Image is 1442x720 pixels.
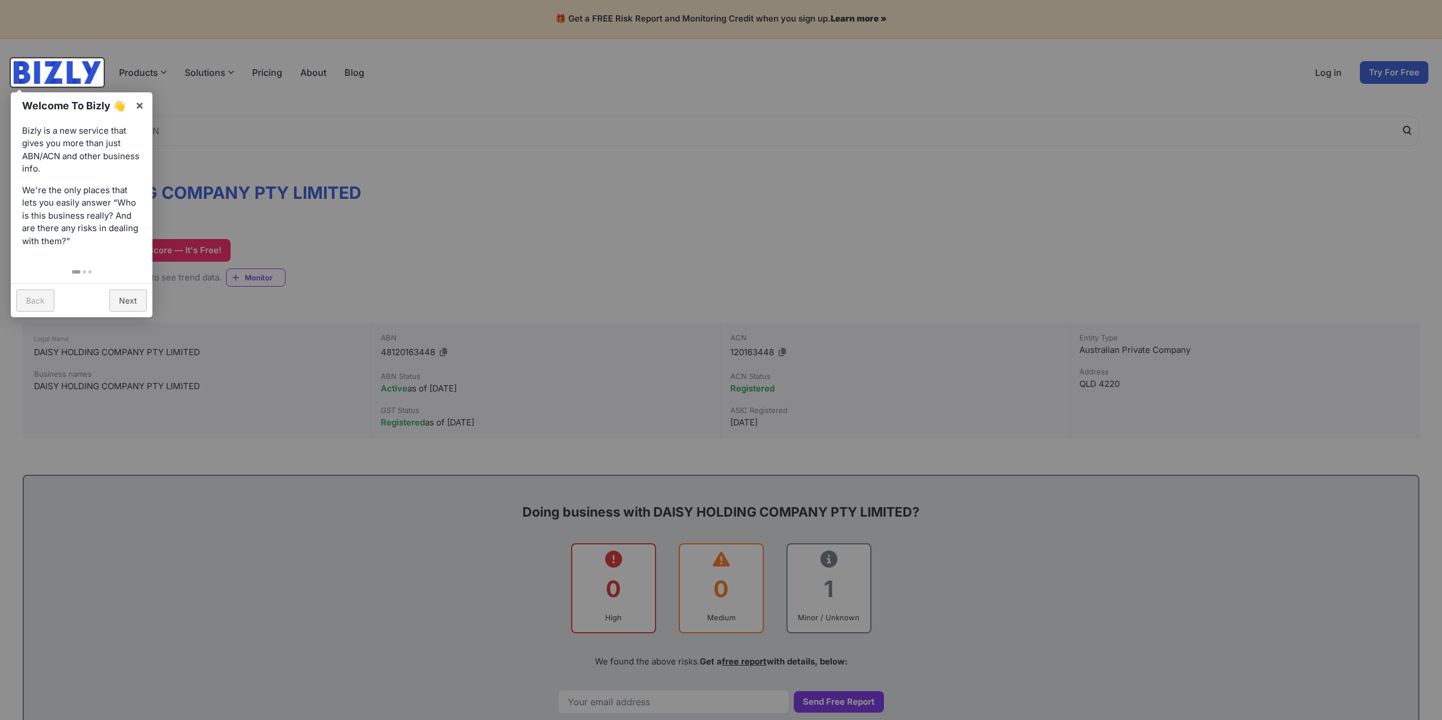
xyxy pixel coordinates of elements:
[22,184,141,248] p: We're the only places that lets you easily answer “Who is this business really? And are there any...
[22,98,129,113] h1: Welcome To Bizly 👋
[127,92,152,118] a: ×
[109,289,147,312] a: Next
[16,289,54,312] a: Back
[22,125,141,176] p: Bizly is a new service that gives you more than just ABN/ACN and other business info.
